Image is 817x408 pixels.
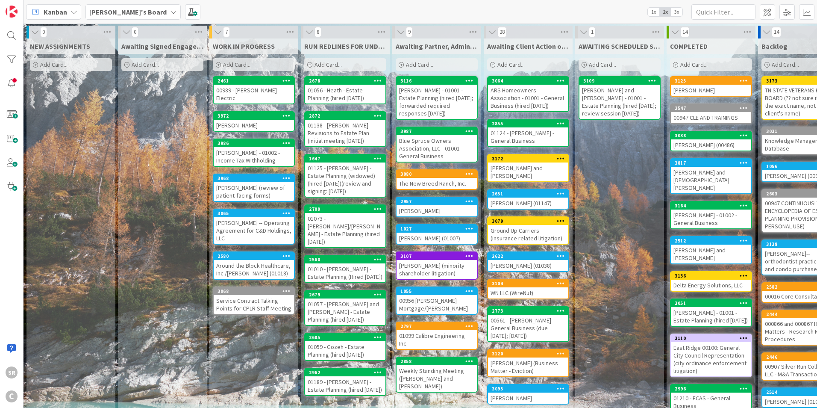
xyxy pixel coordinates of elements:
div: 285501124 - [PERSON_NAME] - General Business [488,120,568,146]
div: 2622 [492,253,568,259]
a: 2580Around the Block Healthcare, Inc./[PERSON_NAME] (01018) [213,251,295,280]
span: 7 [223,27,230,37]
a: 3068Service Contract Talking Points for CPLR Staff Meeting [213,287,295,315]
div: 3095[PERSON_NAME] [488,385,568,404]
div: 3987Blue Spruce Owners Association, LLC - 01001 - General Business [397,127,477,162]
span: Add Card... [132,61,159,68]
div: 3120[PERSON_NAME] (Business Matter - Eviction) [488,350,568,376]
div: 1027 [400,226,477,232]
a: 3164[PERSON_NAME] - 01002 - General Business [670,201,752,229]
div: 3095 [488,385,568,393]
span: 0 [132,27,138,37]
span: Add Card... [406,61,433,68]
span: 0 [40,27,47,37]
div: 3038 [675,133,751,139]
div: 3095 [492,386,568,392]
a: 287201138 - [PERSON_NAME] - Revisions to Estate Plan (initial meeting [DATE]) [304,111,386,147]
div: 3107[PERSON_NAME] (minority shareholder litigation) [397,252,477,279]
a: 267801056 - Heath - Estate Planning (hired [DATE]) [304,76,386,104]
div: [PERSON_NAME] [214,120,294,131]
div: 3104 [492,281,568,287]
div: 3064 [488,77,568,85]
div: 2461 [217,78,294,84]
span: 9 [406,27,413,37]
div: 3110 [671,334,751,342]
div: 3164 [675,203,751,209]
div: 3116 [400,78,477,84]
a: 3968[PERSON_NAME] (review of patient-facing forms) [213,174,295,202]
div: [PERSON_NAME] - 01002 - General Business [671,210,751,228]
div: 2957 [400,198,477,204]
a: 3116[PERSON_NAME] - 01001 - Estate Planning (hired [DATE]; forwarded required responses [DATE]) [396,76,478,120]
div: [PERSON_NAME] [397,205,477,216]
a: 105500956 [PERSON_NAME] Mortgage/[PERSON_NAME] [396,287,478,315]
div: 3068 [217,288,294,294]
div: 279701099 Calibre Engineering Inc. [397,322,477,349]
div: 296201189 - [PERSON_NAME] - Estate Planning (hired [DATE]) [305,369,385,395]
a: 279701099 Calibre Engineering Inc. [396,322,478,350]
a: 3172[PERSON_NAME] and [PERSON_NAME] [487,154,569,182]
div: 3986 [214,139,294,147]
div: 01057 - [PERSON_NAME] and [PERSON_NAME] - Estate Planning (hired [DATE]) [305,299,385,325]
span: 8 [314,27,321,37]
div: 3107 [400,253,477,259]
a: 2512[PERSON_NAME] and [PERSON_NAME] [670,236,752,264]
div: 2580 [214,252,294,260]
div: 3136Delta Energy Solutions, LLC [671,272,751,291]
div: 2678 [305,77,385,85]
div: 3172 [488,155,568,163]
div: [PERSON_NAME] (01147) [488,198,568,209]
div: 3987 [397,127,477,135]
div: 3104WN LLC (WireNut) [488,280,568,299]
div: 254700947 CLE AND TRAININGS [671,104,751,123]
div: 3079 [492,218,568,224]
a: 3107[PERSON_NAME] (minority shareholder litigation) [396,251,478,280]
a: 3064ARS Homeowners Association - 01001 - General Business (hired [DATE]) [487,76,569,112]
div: 2560 [309,257,385,263]
span: 2x [659,8,671,16]
div: 2858 [400,358,477,364]
div: The New Breed Ranch, Inc. [397,178,477,189]
div: 2651 [492,191,568,197]
div: 3107 [397,252,477,260]
div: 3079 [488,217,568,225]
div: 2685 [305,334,385,341]
div: [PERSON_NAME] and [PERSON_NAME] [671,245,751,263]
div: 3109 [579,77,660,85]
div: [PERSON_NAME] (review of patient-facing forms) [214,182,294,201]
div: [PERSON_NAME] [671,85,751,96]
span: Add Card... [40,61,68,68]
div: 3172[PERSON_NAME] and [PERSON_NAME] [488,155,568,181]
div: 270901073 - [PERSON_NAME]/[PERSON_NAME] - Estate Planning (hired [DATE]) [305,205,385,247]
div: 268501059 - Gozeh - Estate Planning (hired [DATE]) [305,334,385,360]
span: Add Card... [680,61,708,68]
div: 3817 [671,159,751,167]
div: [PERSON_NAME] (01007) [397,233,477,244]
div: 2858 [397,358,477,365]
div: 2957[PERSON_NAME] [397,198,477,216]
div: [PERSON_NAME] and [PERSON_NAME] - 01001 - Estate Planning (hired [DATE]; review session [DATE]) [579,85,660,119]
div: 3125 [675,78,751,84]
div: 2622 [488,252,568,260]
div: 2773 [488,307,568,315]
div: 2858Weekly Standing Meeting ([PERSON_NAME] and [PERSON_NAME]) [397,358,477,392]
div: 01138 - [PERSON_NAME] - Revisions to Estate Plan (initial meeting [DATE]) [305,120,385,146]
div: 2709 [305,205,385,213]
span: 14 [772,27,781,37]
div: 3109[PERSON_NAME] and [PERSON_NAME] - 01001 - Estate Planning (hired [DATE]; review session [DATE]) [579,77,660,119]
div: 256001010 - [PERSON_NAME] - Estate Planning (Hired [DATE]) [305,256,385,282]
div: 2547 [671,104,751,112]
div: 3064ARS Homeowners Association - 01001 - General Business (hired [DATE]) [488,77,568,111]
div: ARS Homeowners Association - 01001 - General Business (hired [DATE]) [488,85,568,111]
div: Delta Energy Solutions, LLC [671,280,751,291]
div: 2685 [309,334,385,340]
div: 01056 - Heath - Estate Planning (hired [DATE]) [305,85,385,103]
div: 3068Service Contract Talking Points for CPLR Staff Meeting [214,287,294,314]
a: 164701125 - [PERSON_NAME] - Estate Planning (widowed) (hired [DATE])(review and signing: [DATE]) [304,154,386,198]
div: [PERSON_NAME] - 01001 - Estate Planning (hired [DATE]) [671,307,751,326]
div: Service Contract Talking Points for CPLR Staff Meeting [214,295,294,314]
a: 296201189 - [PERSON_NAME] - Estate Planning (hired [DATE]) [304,368,386,396]
div: 267901057 - [PERSON_NAME] and [PERSON_NAME] - Estate Planning (hired [DATE]) [305,291,385,325]
div: 2709 [309,206,385,212]
div: 3136 [671,272,751,280]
